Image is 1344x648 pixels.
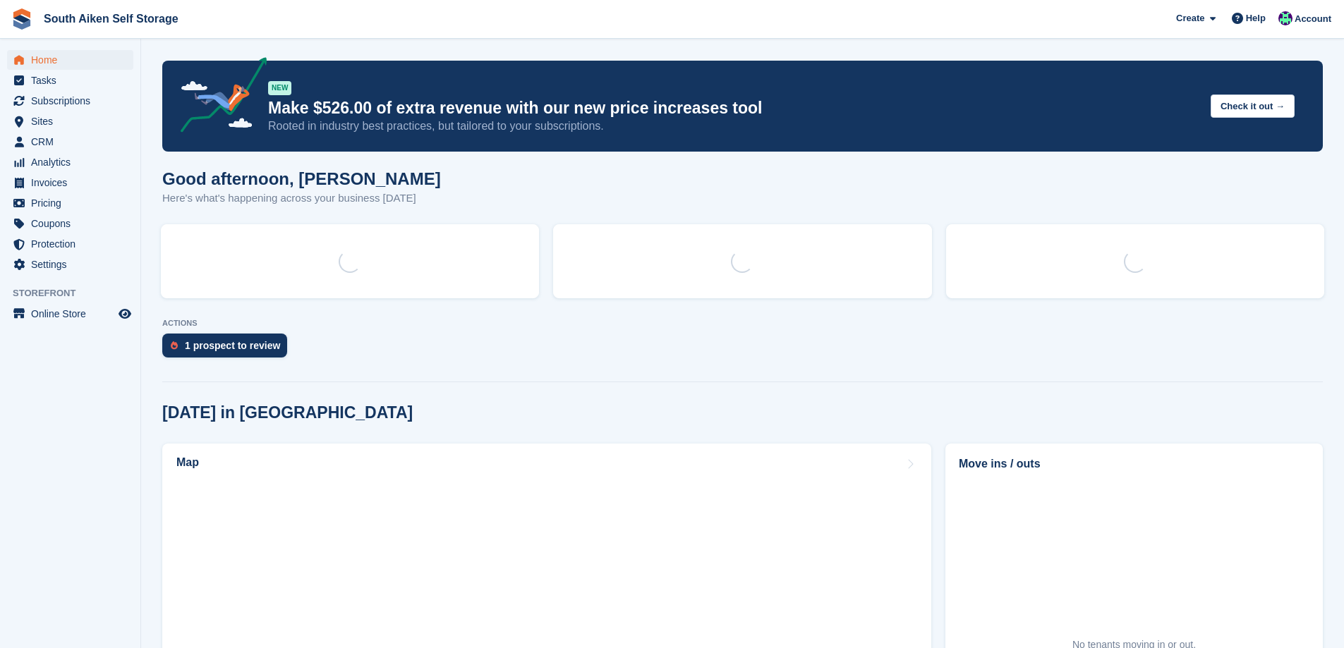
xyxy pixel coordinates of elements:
a: menu [7,173,133,192]
p: ACTIONS [162,319,1323,328]
p: Make $526.00 of extra revenue with our new price increases tool [268,98,1199,118]
span: Sites [31,111,116,131]
a: South Aiken Self Storage [38,7,184,30]
a: menu [7,132,133,152]
h2: Move ins / outs [959,456,1309,472]
a: menu [7,255,133,274]
span: Analytics [31,152,116,172]
a: menu [7,193,133,213]
a: menu [7,304,133,324]
span: Protection [31,234,116,254]
span: Pricing [31,193,116,213]
span: Tasks [31,71,116,90]
a: menu [7,234,133,254]
span: Settings [31,255,116,274]
div: NEW [268,81,291,95]
h2: [DATE] in [GEOGRAPHIC_DATA] [162,403,413,422]
a: menu [7,71,133,90]
img: price-adjustments-announcement-icon-8257ccfd72463d97f412b2fc003d46551f7dbcb40ab6d574587a9cd5c0d94... [169,57,267,137]
a: menu [7,152,133,172]
span: Create [1176,11,1204,25]
a: menu [7,50,133,70]
a: menu [7,91,133,111]
div: 1 prospect to review [185,340,280,351]
button: Check it out → [1211,94,1295,118]
span: Online Store [31,304,116,324]
span: Help [1246,11,1266,25]
a: menu [7,111,133,131]
h2: Map [176,456,199,469]
a: Preview store [116,305,133,322]
img: stora-icon-8386f47178a22dfd0bd8f6a31ec36ba5ce8667c1dd55bd0f319d3a0aa187defe.svg [11,8,32,30]
span: Invoices [31,173,116,192]
img: Michelle Brown [1278,11,1292,25]
span: Coupons [31,214,116,233]
span: Account [1295,12,1331,26]
a: 1 prospect to review [162,334,294,365]
p: Here's what's happening across your business [DATE] [162,190,441,207]
p: Rooted in industry best practices, but tailored to your subscriptions. [268,118,1199,134]
span: CRM [31,132,116,152]
span: Subscriptions [31,91,116,111]
span: Storefront [13,286,140,300]
img: prospect-51fa495bee0391a8d652442698ab0144808aea92771e9ea1ae160a38d050c398.svg [171,341,178,350]
span: Home [31,50,116,70]
h1: Good afternoon, [PERSON_NAME] [162,169,441,188]
a: menu [7,214,133,233]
